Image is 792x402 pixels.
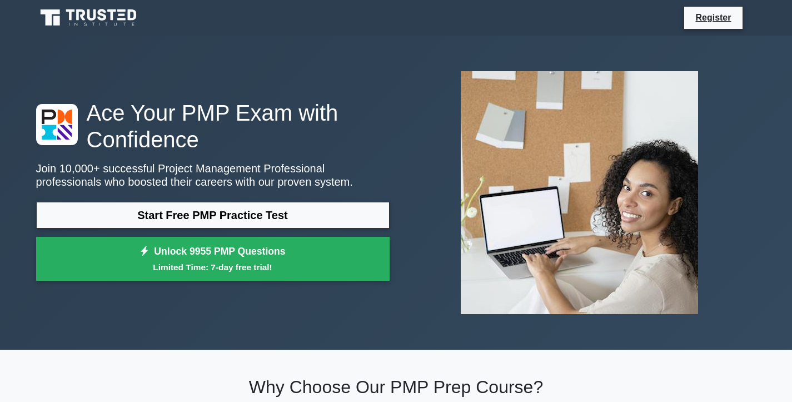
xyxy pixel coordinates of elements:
a: Register [689,11,738,24]
a: Unlock 9955 PMP QuestionsLimited Time: 7-day free trial! [36,237,390,281]
small: Limited Time: 7-day free trial! [50,261,376,274]
a: Start Free PMP Practice Test [36,202,390,229]
h1: Ace Your PMP Exam with Confidence [36,100,390,153]
h2: Why Choose Our PMP Prep Course? [36,376,756,398]
p: Join 10,000+ successful Project Management Professional professionals who boosted their careers w... [36,162,390,188]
